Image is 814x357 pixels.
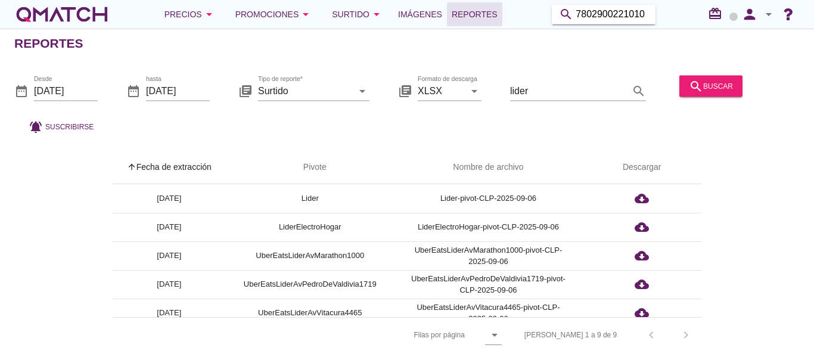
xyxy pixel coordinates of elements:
[394,184,583,213] td: Lider-pivot-CLP-2025-09-06
[202,7,216,21] i: arrow_drop_down
[487,328,502,342] i: arrow_drop_down
[635,220,649,234] i: cloud_download
[632,83,646,98] i: search
[708,7,727,21] i: redeem
[322,2,393,26] button: Surtido
[113,270,226,299] td: [DATE]
[14,83,29,98] i: date_range
[398,7,442,21] span: Imágenes
[394,241,583,270] td: UberEatsLiderAvMarathon1000-pivot-CLP-2025-09-06
[164,7,216,21] div: Precios
[127,162,136,172] i: arrow_upward
[635,191,649,206] i: cloud_download
[332,7,384,21] div: Surtido
[524,330,617,340] div: [PERSON_NAME] 1 a 9 de 9
[452,7,498,21] span: Reportes
[14,2,110,26] a: white-qmatch-logo
[762,7,776,21] i: arrow_drop_down
[294,318,501,352] div: Filas por página
[258,81,353,100] input: Tipo de reporte*
[447,2,502,26] a: Reportes
[226,241,394,270] td: UberEatsLiderAvMarathon1000
[226,151,394,184] th: Pivote: Not sorted. Activate to sort ascending.
[679,75,742,97] button: buscar
[369,7,384,21] i: arrow_drop_down
[299,7,313,21] i: arrow_drop_down
[238,83,253,98] i: library_books
[126,83,141,98] i: date_range
[398,83,412,98] i: library_books
[576,5,648,24] input: Buscar productos
[689,79,733,93] div: buscar
[226,299,394,327] td: UberEatsLiderAvVitacura4465
[635,277,649,291] i: cloud_download
[394,270,583,299] td: UberEatsLiderAvPedroDeValdivia1719-pivot-CLP-2025-09-06
[226,184,394,213] td: Lider
[19,116,103,137] button: Suscribirse
[113,241,226,270] td: [DATE]
[29,119,45,134] i: notifications_active
[226,270,394,299] td: UberEatsLiderAvPedroDeValdivia1719
[113,151,226,184] th: Fecha de extracción: Sorted ascending. Activate to sort descending.
[689,79,703,93] i: search
[559,7,573,21] i: search
[418,81,465,100] input: Formato de descarga
[738,6,762,23] i: person
[355,83,369,98] i: arrow_drop_down
[510,81,629,100] input: Filtrar por texto
[45,121,94,132] span: Suscribirse
[146,81,210,100] input: hasta
[635,306,649,320] i: cloud_download
[226,2,323,26] button: Promociones
[394,213,583,241] td: LiderElectroHogar-pivot-CLP-2025-09-06
[34,81,98,100] input: Desde
[14,34,83,53] h2: Reportes
[113,184,226,213] td: [DATE]
[155,2,226,26] button: Precios
[235,7,313,21] div: Promociones
[582,151,701,184] th: Descargar: Not sorted.
[393,2,447,26] a: Imágenes
[113,213,226,241] td: [DATE]
[113,299,226,327] td: [DATE]
[635,249,649,263] i: cloud_download
[394,299,583,327] td: UberEatsLiderAvVitacura4465-pivot-CLP-2025-09-06
[394,151,583,184] th: Nombre de archivo: Not sorted.
[467,83,481,98] i: arrow_drop_down
[226,213,394,241] td: LiderElectroHogar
